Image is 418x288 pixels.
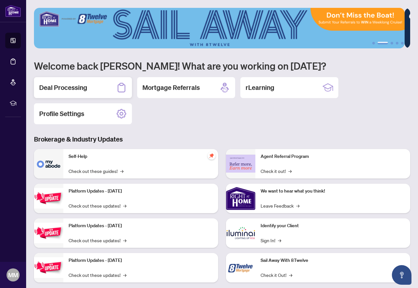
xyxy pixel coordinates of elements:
[246,83,274,92] h2: rLearning
[226,184,255,213] img: We want to hear what you think!
[69,202,126,209] a: Check out these updates!→
[278,237,281,244] span: →
[34,149,63,178] img: Self-Help
[226,253,255,282] img: Sail Away With 8Twelve
[378,42,388,44] button: 2
[289,271,292,279] span: →
[69,237,126,244] a: Check out these updates!→
[34,223,63,243] img: Platform Updates - July 8, 2025
[261,167,292,175] a: Check it out!→
[392,265,411,285] button: Open asap
[123,202,126,209] span: →
[8,270,18,280] span: MM
[69,153,213,160] p: Self-Help
[372,42,375,44] button: 1
[69,188,213,195] p: Platform Updates - [DATE]
[261,202,299,209] a: Leave Feedback→
[34,59,410,72] h1: Welcome back [PERSON_NAME]! What are you working on [DATE]?
[69,271,126,279] a: Check out these updates!→
[5,5,21,17] img: logo
[288,167,292,175] span: →
[226,155,255,173] img: Agent Referral Program
[396,42,398,44] button: 4
[261,271,292,279] a: Check it Out!→
[34,188,63,209] img: Platform Updates - July 21, 2025
[261,257,405,264] p: Sail Away With 8Twelve
[39,109,84,118] h2: Profile Settings
[34,257,63,278] img: Platform Updates - June 23, 2025
[261,188,405,195] p: We want to hear what you think!
[296,202,299,209] span: →
[34,8,405,48] img: Slide 1
[39,83,87,92] h2: Deal Processing
[261,222,405,229] p: Identify your Client
[391,42,393,44] button: 3
[69,222,213,229] p: Platform Updates - [DATE]
[120,167,123,175] span: →
[123,271,126,279] span: →
[401,42,404,44] button: 5
[261,153,405,160] p: Agent Referral Program
[123,237,126,244] span: →
[226,218,255,248] img: Identify your Client
[34,135,410,144] h3: Brokerage & Industry Updates
[261,237,281,244] a: Sign In!→
[69,167,123,175] a: Check out these guides!→
[142,83,200,92] h2: Mortgage Referrals
[208,152,216,160] span: pushpin
[69,257,213,264] p: Platform Updates - [DATE]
